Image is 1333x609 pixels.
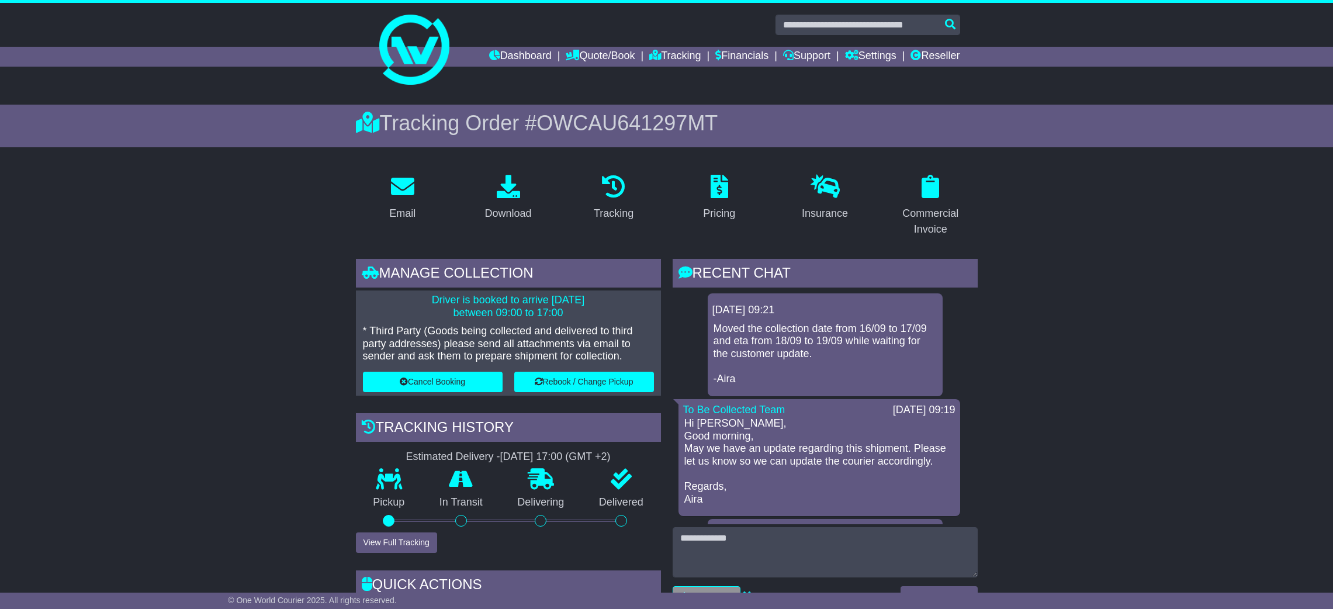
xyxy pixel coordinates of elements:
button: Send a Message [901,586,977,607]
div: Manage collection [356,259,661,290]
a: To Be Collected Team [683,404,785,416]
p: Delivered [581,496,661,509]
div: Download [484,206,531,222]
button: Cancel Booking [363,372,503,392]
a: Financials [715,47,768,67]
div: RECENT CHAT [673,259,978,290]
p: * Third Party (Goods being collected and delivered to third party addresses) please send all atta... [363,325,654,363]
div: Tracking history [356,413,661,445]
p: Pickup [356,496,423,509]
p: In Transit [422,496,500,509]
div: Insurance [802,206,848,222]
div: [DATE] 09:19 [893,404,955,417]
a: Quote/Book [566,47,635,67]
div: Email [389,206,416,222]
a: Reseller [910,47,960,67]
span: OWCAU641297MT [536,111,718,135]
div: Commercial Invoice [891,206,970,237]
p: Driver is booked to arrive [DATE] between 09:00 to 17:00 [363,294,654,319]
div: Pricing [703,206,735,222]
a: Tracking [649,47,701,67]
a: Download [477,171,539,226]
a: Settings [845,47,896,67]
a: Dashboard [489,47,552,67]
div: Tracking [594,206,633,222]
div: Estimated Delivery - [356,451,661,463]
a: Commercial Invoice [884,171,978,241]
a: Support [783,47,830,67]
p: Delivering [500,496,582,509]
button: View Full Tracking [356,532,437,553]
div: [DATE] 17:00 (GMT +2) [500,451,611,463]
div: Quick Actions [356,570,661,602]
p: Moved the collection date from 16/09 to 17/09 and eta from 18/09 to 19/09 while waiting for the c... [714,323,937,386]
a: Insurance [794,171,856,226]
button: Rebook / Change Pickup [514,372,654,392]
a: Pricing [695,171,743,226]
div: [DATE] 09:21 [712,304,938,317]
span: © One World Courier 2025. All rights reserved. [228,596,397,605]
p: Hi [PERSON_NAME], Good morning, May we have an update regarding this shipment. Please let us know... [684,417,954,506]
div: Tracking Order # [356,110,978,136]
a: Email [382,171,423,226]
a: Tracking [586,171,641,226]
